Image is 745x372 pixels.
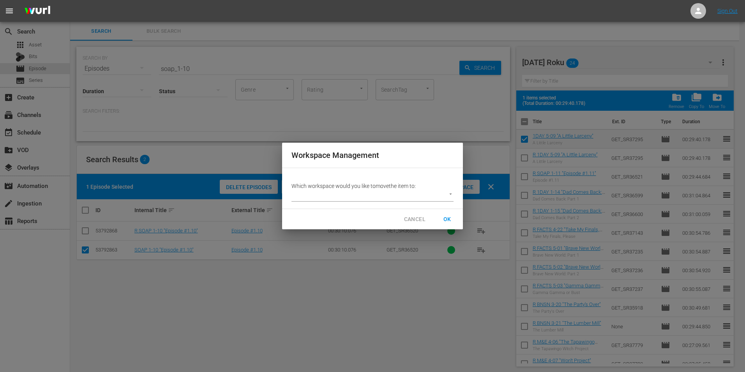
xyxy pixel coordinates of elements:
span: Please select a workspace [435,212,460,227]
span: menu [5,6,14,16]
button: CANCEL [398,212,432,227]
h2: Workspace Management [291,149,454,161]
a: Sign Out [717,8,738,14]
img: ans4CAIJ8jUAAAAAAAAAAAAAAAAAAAAAAAAgQb4GAAAAAAAAAAAAAAAAAAAAAAAAJMjXAAAAAAAAAAAAAAAAAAAAAAAAgAT5G... [19,2,56,20]
p: Which workspace would you like to move the item to: [291,182,454,190]
span: CANCEL [404,214,425,224]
